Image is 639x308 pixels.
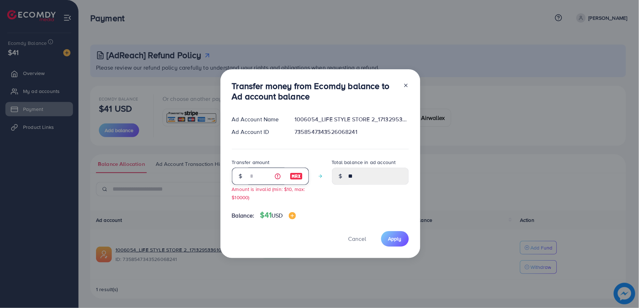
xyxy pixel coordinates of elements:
[226,115,289,123] div: Ad Account Name
[388,235,402,242] span: Apply
[232,159,270,166] label: Transfer amount
[289,212,296,219] img: image
[260,211,296,220] h4: $41
[381,231,409,247] button: Apply
[290,172,303,181] img: image
[232,81,397,102] h3: Transfer money from Ecomdy balance to Ad account balance
[332,159,396,166] label: Total balance in ad account
[339,231,375,247] button: Cancel
[226,128,289,136] div: Ad Account ID
[289,128,414,136] div: 7358547343526068241
[271,211,283,219] span: USD
[289,115,414,123] div: 1006054_LIFE STYLE STORE 2_1713295336109
[232,211,255,220] span: Balance:
[348,235,366,243] span: Cancel
[232,186,305,201] small: Amount is invalid (min: $10, max: $10000)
